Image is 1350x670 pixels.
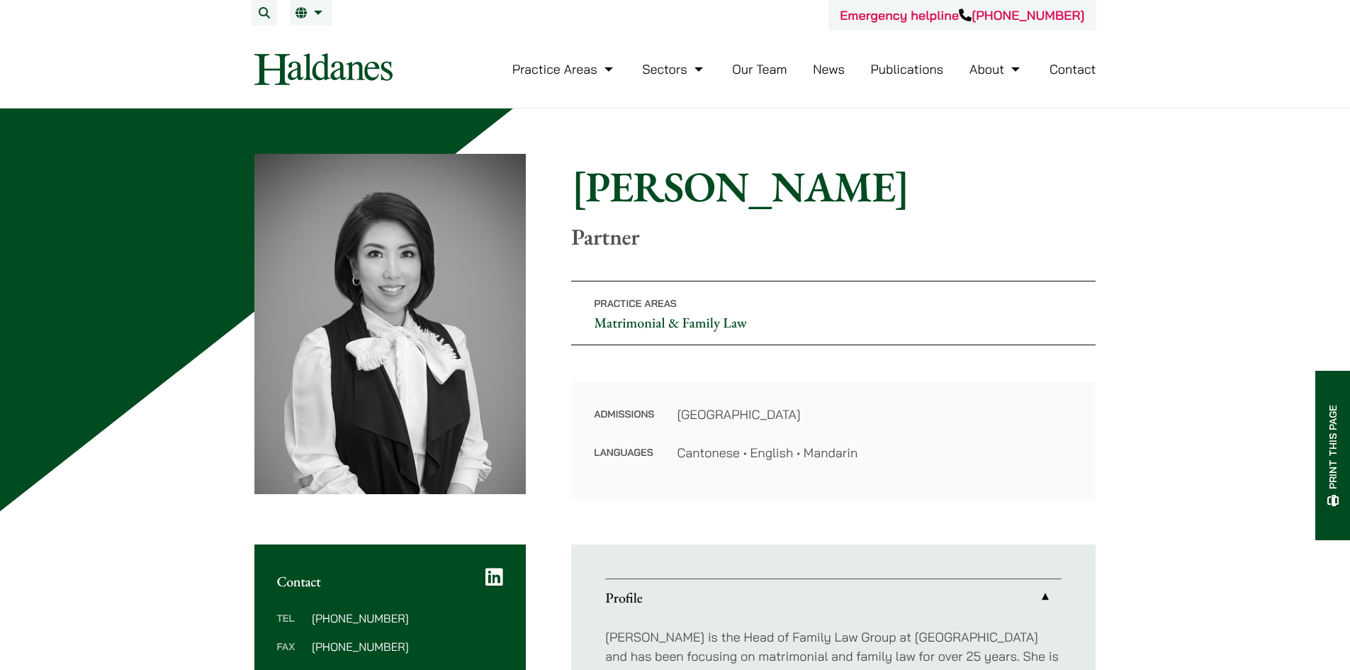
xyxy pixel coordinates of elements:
a: EN [296,7,326,18]
a: About [969,61,1023,77]
dd: Cantonese • English • Mandarin [677,443,1073,462]
img: Logo of Haldanes [254,53,393,85]
dt: Tel [277,613,306,641]
a: Contact [1050,61,1096,77]
span: Practice Areas [594,297,677,310]
dt: Admissions [594,405,654,443]
h1: [PERSON_NAME] [571,161,1096,212]
a: LinkedIn [485,567,503,587]
dt: Fax [277,641,306,669]
dd: [PHONE_NUMBER] [312,641,503,652]
a: Matrimonial & Family Law [594,313,747,332]
dd: [PHONE_NUMBER] [312,613,503,624]
a: Publications [871,61,944,77]
a: Practice Areas [512,61,617,77]
h2: Contact [277,573,504,590]
a: News [813,61,845,77]
a: Profile [605,579,1062,616]
dd: [GEOGRAPHIC_DATA] [677,405,1073,424]
a: Emergency helpline[PHONE_NUMBER] [840,7,1084,23]
p: Partner [571,223,1096,250]
dt: Languages [594,443,654,462]
a: Sectors [642,61,706,77]
a: Our Team [732,61,787,77]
